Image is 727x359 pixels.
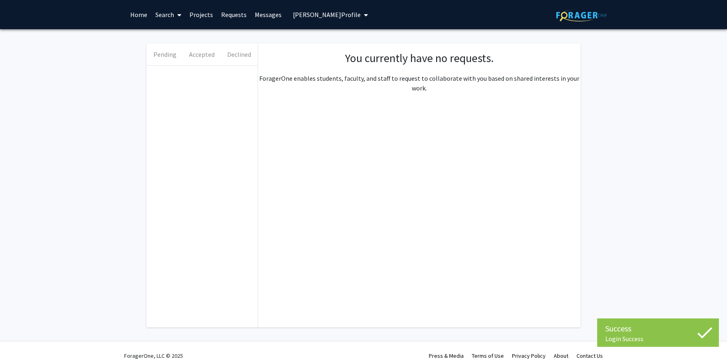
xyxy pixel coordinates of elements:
[251,0,286,29] a: Messages
[183,43,220,65] button: Accepted
[556,9,607,21] img: ForagerOne Logo
[185,0,217,29] a: Projects
[258,73,581,93] p: ForagerOne enables students, faculty, and staff to request to collaborate with you based on share...
[221,43,258,65] button: Declined
[293,11,361,19] span: [PERSON_NAME] Profile
[605,322,711,335] div: Success
[605,335,711,343] div: Login Success
[217,0,251,29] a: Requests
[151,0,185,29] a: Search
[266,52,572,65] h1: You currently have no requests.
[126,0,151,29] a: Home
[146,43,183,65] button: Pending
